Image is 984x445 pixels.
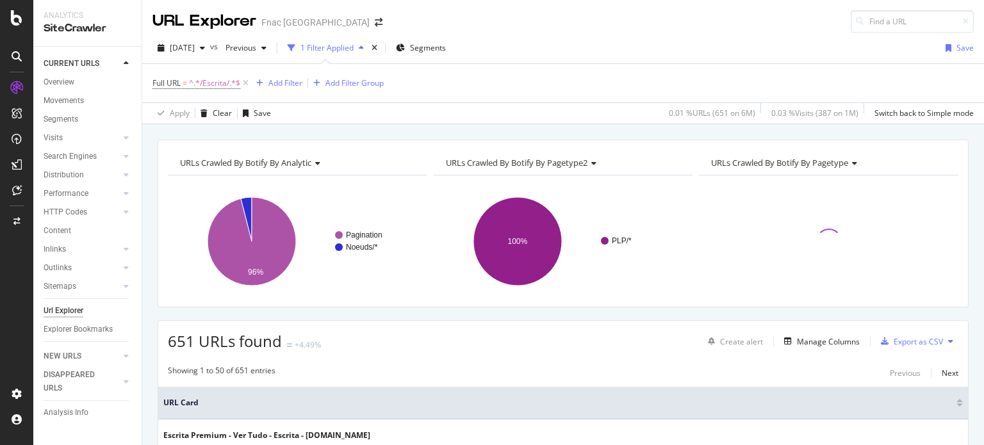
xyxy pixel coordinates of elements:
[325,77,384,88] div: Add Filter Group
[44,243,120,256] a: Inlinks
[183,77,187,88] span: =
[703,331,763,352] button: Create alert
[44,76,133,89] a: Overview
[507,237,527,246] text: 100%
[152,103,190,124] button: Apply
[44,368,120,395] a: DISAPPEARED URLS
[168,365,275,380] div: Showing 1 to 50 of 651 entries
[152,10,256,32] div: URL Explorer
[44,94,133,108] a: Movements
[44,206,87,219] div: HTTP Codes
[44,113,78,126] div: Segments
[44,243,66,256] div: Inlinks
[779,334,860,349] button: Manage Columns
[44,21,131,36] div: SiteCrawler
[238,103,271,124] button: Save
[254,108,271,118] div: Save
[44,323,133,336] a: Explorer Bookmarks
[669,108,755,118] div: 0.01 % URLs ( 651 on 6M )
[168,186,424,297] svg: A chart.
[369,42,380,54] div: times
[44,187,88,200] div: Performance
[170,42,195,53] span: 2025 Aug. 31st
[168,330,282,352] span: 651 URLs found
[180,157,311,168] span: URLs Crawled By Botify By analytic
[44,76,74,89] div: Overview
[44,150,120,163] a: Search Engines
[44,323,113,336] div: Explorer Bookmarks
[44,131,120,145] a: Visits
[44,206,120,219] a: HTTP Codes
[44,187,120,200] a: Performance
[152,77,181,88] span: Full URL
[443,152,682,173] h4: URLs Crawled By Botify By pagetype2
[612,236,632,245] text: PLP/*
[44,350,120,363] a: NEW URLS
[942,365,958,380] button: Next
[346,231,382,239] text: Pagination
[940,38,974,58] button: Save
[163,430,370,441] div: Escrita Premium - Ver Tudo - Escrita - [DOMAIN_NAME]
[220,42,256,53] span: Previous
[44,57,99,70] div: CURRENT URLS
[894,336,943,347] div: Export as CSV
[44,280,120,293] a: Sitemaps
[163,397,953,409] span: URL Card
[177,152,416,173] h4: URLs Crawled By Botify By analytic
[44,350,81,363] div: NEW URLS
[44,168,120,182] a: Distribution
[874,108,974,118] div: Switch back to Simple mode
[890,368,921,378] div: Previous
[170,108,190,118] div: Apply
[956,42,974,53] div: Save
[711,157,848,168] span: URLs Crawled By Botify By pagetype
[44,368,108,395] div: DISAPPEARED URLS
[709,152,947,173] h4: URLs Crawled By Botify By pagetype
[446,157,587,168] span: URLs Crawled By Botify By pagetype2
[152,38,210,58] button: [DATE]
[375,18,382,27] div: arrow-right-arrow-left
[210,41,220,52] span: vs
[195,103,232,124] button: Clear
[308,76,384,91] button: Add Filter Group
[44,406,133,419] a: Analysis Info
[940,401,971,432] iframe: Intercom live chat
[268,77,302,88] div: Add Filter
[44,261,120,275] a: Outlinks
[251,76,302,91] button: Add Filter
[220,38,272,58] button: Previous
[189,74,240,92] span: ^.*/Escrita/.*$
[44,224,71,238] div: Content
[720,336,763,347] div: Create alert
[771,108,858,118] div: 0.03 % Visits ( 387 on 1M )
[44,280,76,293] div: Sitemaps
[44,168,84,182] div: Distribution
[44,261,72,275] div: Outlinks
[434,186,690,297] svg: A chart.
[44,406,88,419] div: Analysis Info
[391,38,451,58] button: Segments
[869,103,974,124] button: Switch back to Simple mode
[248,268,263,277] text: 96%
[283,38,369,58] button: 1 Filter Applied
[410,42,446,53] span: Segments
[44,10,131,21] div: Analytics
[346,243,378,252] text: Noeuds/*
[300,42,354,53] div: 1 Filter Applied
[851,10,974,33] input: Find a URL
[261,16,370,29] div: Fnac [GEOGRAPHIC_DATA]
[287,343,292,347] img: Equal
[890,365,921,380] button: Previous
[797,336,860,347] div: Manage Columns
[213,108,232,118] div: Clear
[942,368,958,378] div: Next
[44,304,133,318] a: Url Explorer
[295,339,321,350] div: +4.49%
[44,113,133,126] a: Segments
[876,331,943,352] button: Export as CSV
[44,57,120,70] a: CURRENT URLS
[44,94,84,108] div: Movements
[44,304,83,318] div: Url Explorer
